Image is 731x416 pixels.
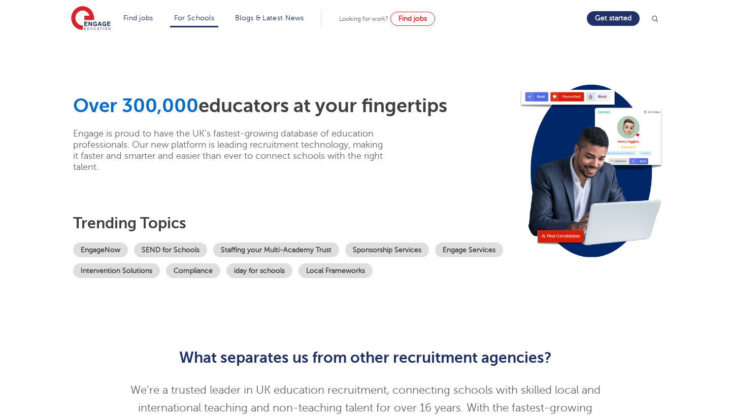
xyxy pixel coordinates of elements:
[174,14,214,22] a: For Schools
[339,15,388,22] span: Looking for work?
[398,15,427,22] span: Find jobs
[73,263,160,278] a: Intervention Solutions
[235,14,304,22] a: Blogs & Latest News
[519,77,663,265] img: Image for: Looking for staff
[213,242,339,257] a: Staffing your Multi-Academy Trust
[73,95,198,117] span: Over 300,000
[298,263,373,278] a: Local Frameworks
[226,263,292,278] a: iday for schools
[73,242,128,257] a: EngageNow
[134,242,207,257] a: SEND for Schools
[345,242,429,257] a: Sponsorship Services
[390,12,435,26] a: Find jobs
[123,14,153,22] a: Find jobs
[435,242,503,257] a: Engage Services
[587,11,640,26] a: Get started
[73,128,385,172] p: Engage is proud to have the UK’s fastest-growing database of education professionals. Our new pla...
[73,94,514,118] h1: educators at your fingertips
[117,349,615,366] h2: What separates us from other recruitment agencies?
[71,6,111,31] img: Engage Education
[73,214,514,232] h3: Trending topics
[166,263,220,278] a: Compliance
